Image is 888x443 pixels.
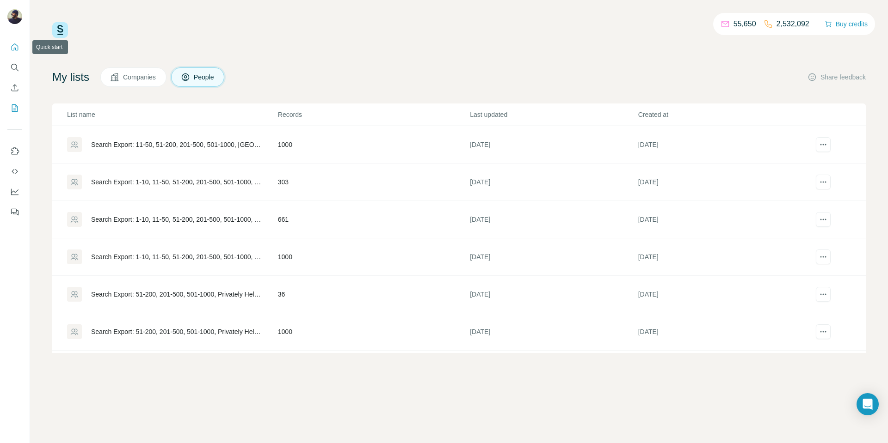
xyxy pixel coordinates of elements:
[91,177,262,187] div: Search Export: 1-10, 11-50, 51-200, 201-500, 501-1000, 1001-5000, Privately Held, [GEOGRAPHIC_DAT...
[816,175,831,189] button: actions
[194,73,215,82] span: People
[277,164,469,201] td: 303
[277,126,469,164] td: 1000
[7,59,22,76] button: Search
[91,140,262,149] div: Search Export: 11-50, 51-200, 201-500, 501-1000, [GEOGRAPHIC_DATA], [GEOGRAPHIC_DATA], [GEOGRAPHI...
[638,238,806,276] td: [DATE]
[638,110,805,119] p: Created at
[278,110,469,119] p: Records
[857,393,879,415] div: Open Intercom Messenger
[7,183,22,200] button: Dashboard
[91,215,262,224] div: Search Export: 1-10, 11-50, 51-200, 201-500, 501-1000, 1001-5000, Privately Held, [GEOGRAPHIC_DAT...
[52,22,68,38] img: Surfe Logo
[277,238,469,276] td: 1000
[7,100,22,116] button: My lists
[7,143,22,159] button: Use Surfe on LinkedIn
[7,204,22,220] button: Feedback
[469,313,637,351] td: [DATE]
[469,238,637,276] td: [DATE]
[638,351,806,388] td: [DATE]
[277,201,469,238] td: 661
[638,164,806,201] td: [DATE]
[67,110,277,119] p: List name
[7,79,22,96] button: Enrich CSV
[277,313,469,351] td: 1000
[734,18,756,30] p: 55,650
[777,18,809,30] p: 2,532,092
[638,201,806,238] td: [DATE]
[277,351,469,388] td: 40
[638,126,806,164] td: [DATE]
[816,249,831,264] button: actions
[469,351,637,388] td: [DATE]
[469,201,637,238] td: [DATE]
[638,313,806,351] td: [DATE]
[816,212,831,227] button: actions
[91,252,262,261] div: Search Export: 1-10, 11-50, 51-200, 201-500, 501-1000, 1001-5000, Privately Held, [GEOGRAPHIC_DAT...
[123,73,157,82] span: Companies
[7,163,22,180] button: Use Surfe API
[277,276,469,313] td: 36
[469,126,637,164] td: [DATE]
[816,324,831,339] button: actions
[816,137,831,152] button: actions
[808,73,866,82] button: Share feedback
[469,276,637,313] td: [DATE]
[7,39,22,55] button: Quick start
[91,290,262,299] div: Search Export: 51-200, 201-500, 501-1000, Privately Held, Director of Information Technology, Hea...
[7,9,22,24] img: Avatar
[91,327,262,336] div: Search Export: 51-200, 201-500, 501-1000, Privately Held, [GEOGRAPHIC_DATA], [GEOGRAPHIC_DATA], [...
[470,110,637,119] p: Last updated
[825,18,868,30] button: Buy credits
[816,287,831,302] button: actions
[638,276,806,313] td: [DATE]
[52,70,89,85] h4: My lists
[469,164,637,201] td: [DATE]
